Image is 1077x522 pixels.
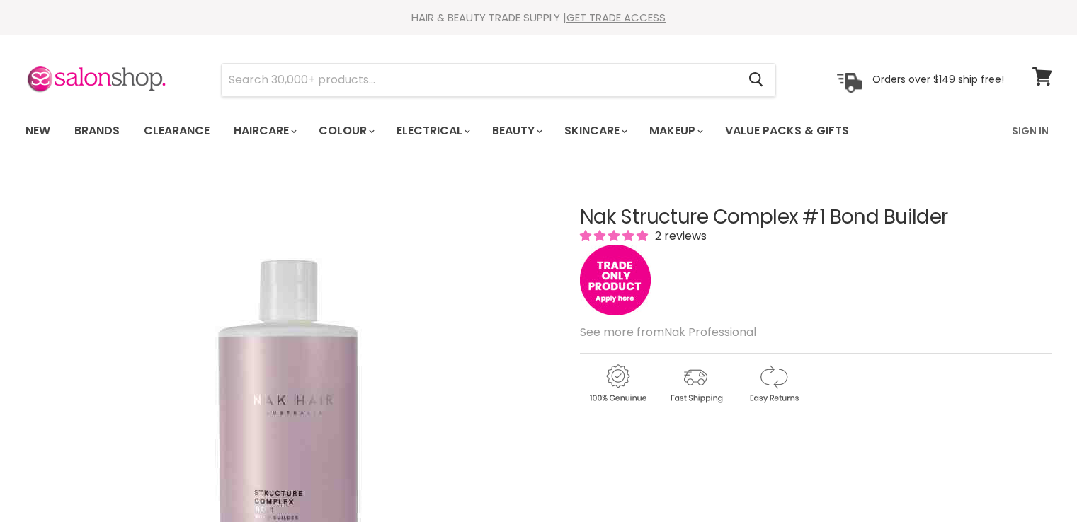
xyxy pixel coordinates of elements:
[872,73,1004,86] p: Orders over $149 ship free!
[664,324,756,340] a: Nak Professional
[738,64,775,96] button: Search
[221,63,776,97] form: Product
[580,362,655,405] img: genuine.gif
[1003,116,1057,146] a: Sign In
[8,11,1070,25] div: HAIR & BEAUTY TRADE SUPPLY |
[554,116,636,146] a: Skincare
[15,110,932,151] ul: Main menu
[8,110,1070,151] nav: Main
[386,116,479,146] a: Electrical
[658,362,733,405] img: shipping.gif
[223,116,305,146] a: Haircare
[580,207,1052,228] h1: Nak Structure Complex #1 Bond Builder
[580,324,756,340] span: See more from
[222,64,738,96] input: Search
[580,228,651,244] span: 5.00 stars
[651,228,707,244] span: 2 reviews
[580,245,651,315] img: tradeonly_small.jpg
[308,116,383,146] a: Colour
[15,116,61,146] a: New
[133,116,220,146] a: Clearance
[714,116,860,146] a: Value Packs & Gifts
[566,10,666,25] a: GET TRADE ACCESS
[736,362,811,405] img: returns.gif
[639,116,712,146] a: Makeup
[64,116,130,146] a: Brands
[481,116,551,146] a: Beauty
